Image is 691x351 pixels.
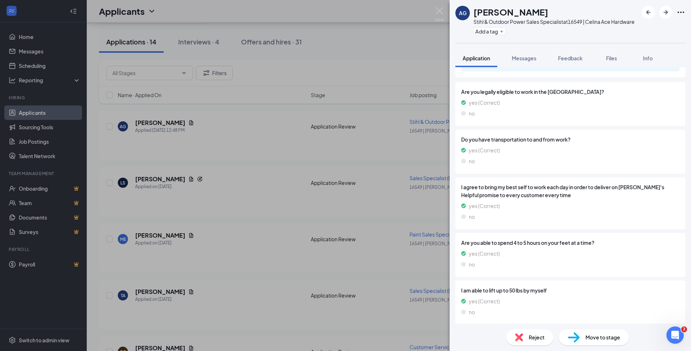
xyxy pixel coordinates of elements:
[461,88,679,96] span: Are you legally eligible to work in the [GEOGRAPHIC_DATA]?
[642,6,655,19] button: ArrowLeftNew
[643,55,653,61] span: Info
[473,18,635,25] div: Stihl & Outdoor Power Sales Specialist at 16549 | Celina Ace Hardware
[659,6,672,19] button: ArrowRight
[469,213,475,221] span: no
[461,135,679,143] span: Do you have transportation to and from work?
[666,326,684,344] iframe: Intercom live chat
[461,239,679,247] span: Are you able to spend 4 to 5 hours on your feet at a time?
[469,157,475,165] span: no
[469,109,475,117] span: no
[463,55,490,61] span: Application
[661,8,670,17] svg: ArrowRight
[459,9,467,17] div: AG
[499,29,504,34] svg: Plus
[461,183,679,199] span: I agree to bring my best self to work each day in order to deliver on [PERSON_NAME]'s Helpful pro...
[469,99,500,107] span: yes (Correct)
[585,333,620,341] span: Move to stage
[558,55,583,61] span: Feedback
[469,308,475,316] span: no
[512,55,536,61] span: Messages
[473,6,548,18] h1: [PERSON_NAME]
[469,250,500,257] span: yes (Correct)
[461,286,679,294] span: I am able to lift up to 50 lbs by myself
[677,8,685,17] svg: Ellipses
[469,202,500,210] span: yes (Correct)
[529,333,545,341] span: Reject
[644,8,653,17] svg: ArrowLeftNew
[681,326,687,332] span: 2
[469,260,475,268] span: no
[469,146,500,154] span: yes (Correct)
[606,55,617,61] span: Files
[469,297,500,305] span: yes (Correct)
[473,27,506,35] button: PlusAdd a tag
